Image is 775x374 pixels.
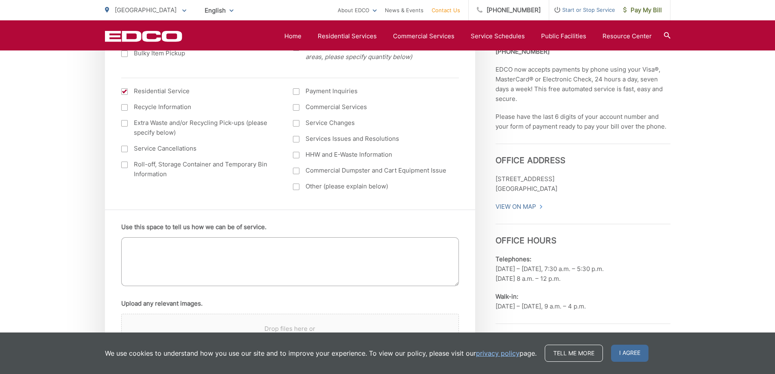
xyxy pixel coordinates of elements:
[293,166,449,175] label: Commercial Dumpster and Cart Equipment Issue
[121,118,277,138] label: Extra Waste and/or Recycling Pick-ups (please specify below)
[121,102,277,112] label: Recycle Information
[385,5,424,15] a: News & Events
[496,255,531,263] b: Telephones:
[432,5,460,15] a: Contact Us
[293,86,449,96] label: Payment Inquiries
[496,174,670,194] p: [STREET_ADDRESS] [GEOGRAPHIC_DATA]
[293,182,449,191] label: Other (please explain below)
[338,5,377,15] a: About EDCO
[496,292,670,311] p: [DATE] – [DATE], 9 a.m. – 4 p.m.
[105,348,537,358] p: We use cookies to understand how you use our site and to improve your experience. To view our pol...
[121,160,277,179] label: Roll-off, Storage Container and Temporary Bin Information
[496,254,670,284] p: [DATE] – [DATE], 7:30 a.m. – 5:30 p.m. [DATE] 8 a.m. – 12 p.m.
[496,202,543,212] a: View On Map
[121,223,266,231] label: Use this space to tell us how we can be of service.
[471,31,525,41] a: Service Schedules
[293,118,449,128] label: Service Changes
[496,224,670,245] h3: Office Hours
[199,3,240,17] span: English
[306,42,449,62] span: Additional Green-Waste Cart
[496,48,550,55] strong: [PHONE_NUMBER]
[293,134,449,144] label: Services Issues and Resolutions
[284,31,301,41] a: Home
[476,348,520,358] a: privacy policy
[121,48,277,58] label: Bulky Item Pickup
[623,5,662,15] span: Pay My Bill
[121,86,277,96] label: Residential Service
[121,300,203,307] label: Upload any relevant images.
[393,31,454,41] a: Commercial Services
[293,150,449,160] label: HHW and E-Waste Information
[611,345,648,362] span: I agree
[541,31,586,41] a: Public Facilities
[131,324,449,334] span: Drop files here or
[121,144,277,153] label: Service Cancellations
[293,102,449,112] label: Commercial Services
[496,293,518,300] b: Walk-in:
[105,31,182,42] a: EDCD logo. Return to the homepage.
[115,6,177,14] span: [GEOGRAPHIC_DATA]
[545,345,603,362] a: Tell me more
[496,144,670,165] h3: Office Address
[496,324,670,345] h3: Drop Box
[318,31,377,41] a: Residential Services
[603,31,652,41] a: Resource Center
[496,65,670,104] p: EDCO now accepts payments by phone using your Visa®, MasterCard® or Electronic Check, 24 hours a ...
[496,112,670,131] p: Please have the last 6 digits of your account number and your form of payment ready to pay your b...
